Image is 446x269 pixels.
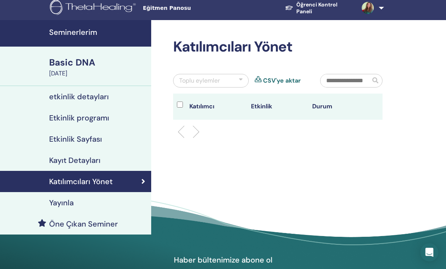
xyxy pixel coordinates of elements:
div: [DATE] [49,69,147,78]
th: Etkinlik [247,94,309,120]
div: Basic DNA [49,56,147,69]
span: Eğitmen Panosu [143,4,256,12]
h4: Yayınla [49,198,74,207]
h4: Katılımcıları Yönet [49,177,113,186]
h4: Seminerlerim [49,28,147,37]
h4: Haber bültenimize abone ol [136,255,310,265]
div: Open Intercom Messenger [420,243,438,261]
h2: Katılımcıları Yönet [173,38,383,56]
a: Basic DNA[DATE] [45,56,151,78]
img: graduation-cap-white.svg [285,5,293,11]
th: Katılımcı [186,94,247,120]
h4: Öne Çıkan Seminer [49,219,118,228]
div: Toplu eylemler [179,76,220,85]
h4: Etkinlik programı [49,113,109,122]
img: default.jpg [362,2,374,14]
a: CSV'ye aktar [263,76,301,85]
th: Durum [308,94,370,120]
h4: Kayıt Detayları [49,156,101,165]
h4: Etkinlik Sayfası [49,134,102,144]
h4: etkinlik detayları [49,92,109,101]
